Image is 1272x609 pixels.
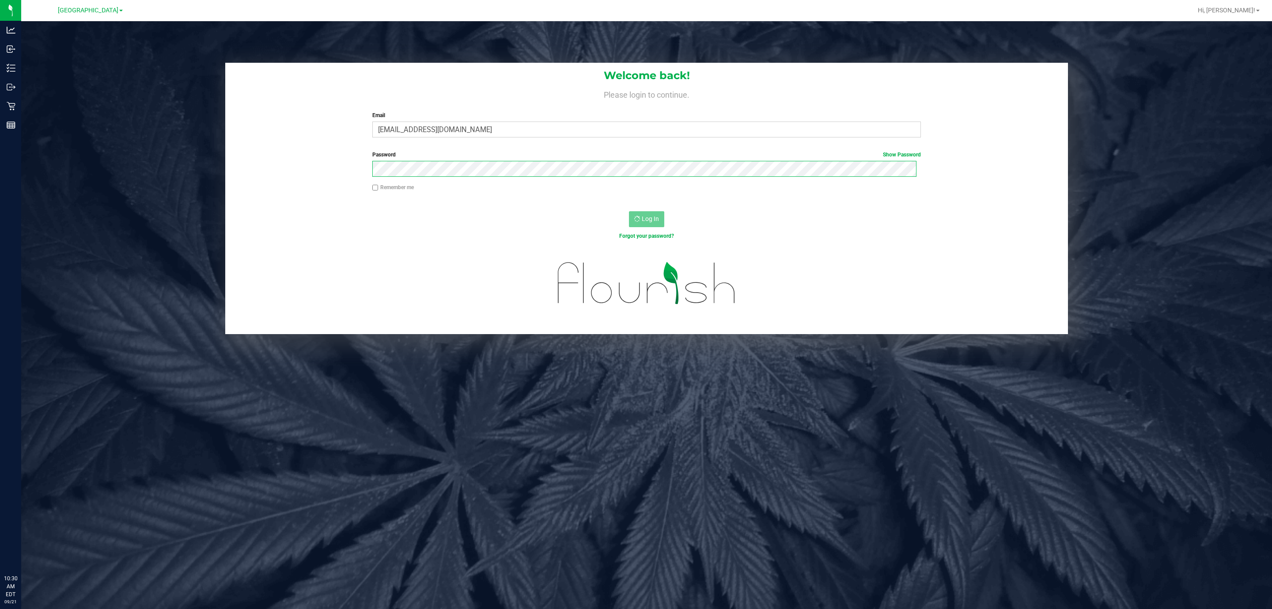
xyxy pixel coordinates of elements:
a: Forgot your password? [619,233,674,239]
span: Password [372,152,396,158]
span: [GEOGRAPHIC_DATA] [58,7,118,14]
inline-svg: Reports [7,121,15,129]
span: Log In [642,215,659,222]
inline-svg: Inbound [7,45,15,53]
inline-svg: Retail [7,102,15,110]
label: Remember me [372,183,414,191]
inline-svg: Inventory [7,64,15,72]
span: Hi, [PERSON_NAME]! [1198,7,1255,14]
a: Show Password [883,152,921,158]
input: Remember me [372,185,379,191]
p: 10:30 AM EDT [4,575,17,598]
inline-svg: Analytics [7,26,15,34]
label: Email [372,111,921,119]
h1: Welcome back! [225,70,1068,81]
h4: Please login to continue. [225,88,1068,99]
p: 09/21 [4,598,17,605]
button: Log In [629,211,664,227]
img: flourish_logo.svg [541,249,752,317]
inline-svg: Outbound [7,83,15,91]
